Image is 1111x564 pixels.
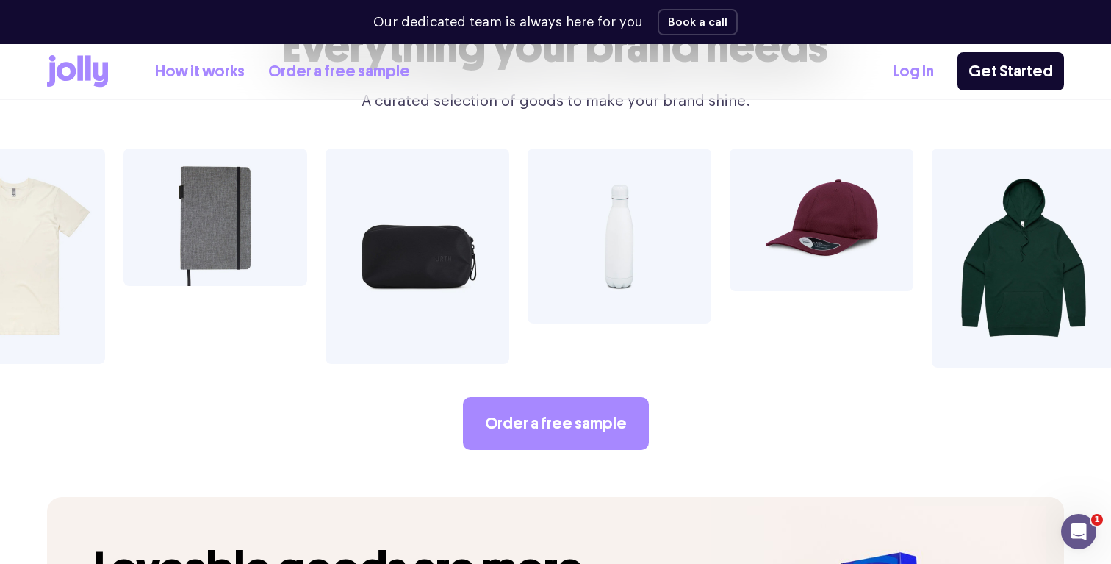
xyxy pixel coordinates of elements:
[155,60,245,84] a: How it works
[957,52,1064,90] a: Get Started
[893,60,934,84] a: Log In
[273,90,838,113] p: A curated selection of goods to make your brand shine.
[1061,514,1096,549] iframe: Intercom live chat
[1091,514,1103,526] span: 1
[658,9,738,35] button: Book a call
[463,397,649,450] a: Order a free sample
[268,60,410,84] a: Order a free sample
[373,13,643,32] p: Our dedicated team is always here for you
